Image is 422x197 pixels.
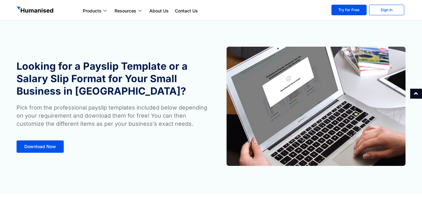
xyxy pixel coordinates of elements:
[80,7,111,15] a: Products
[369,5,404,15] a: Sign In
[111,7,146,15] a: Resources
[24,144,56,149] span: Download Now
[16,140,64,153] a: Download Now
[172,7,201,15] a: Contact Us
[331,5,367,15] a: Try for Free
[16,60,208,97] h1: Looking for a Payslip Template or a Salary Slip Format for Your Small Business in [GEOGRAPHIC_DATA]?
[16,104,208,128] p: Pick from the professional payslip templates included below depending on your requirement and dow...
[16,6,54,14] img: GetHumanised Logo
[146,7,172,15] a: About Us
